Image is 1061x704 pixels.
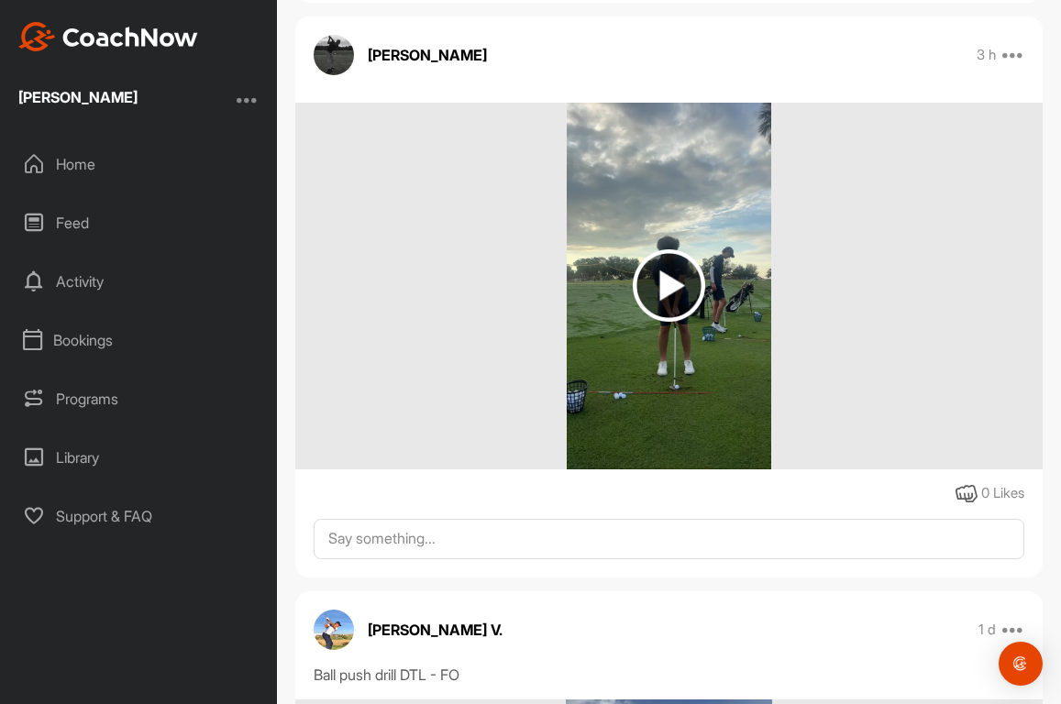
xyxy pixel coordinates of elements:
div: Activity [10,258,269,304]
div: Feed [10,200,269,246]
div: Home [10,141,269,187]
img: avatar [314,610,354,650]
div: Ball push drill DTL - FO [314,664,1024,686]
div: Bookings [10,317,269,363]
div: Programs [10,376,269,422]
div: Open Intercom Messenger [999,642,1043,686]
p: 1 d [978,621,996,639]
img: media [567,103,771,469]
img: play [633,249,705,322]
img: avatar [314,35,354,75]
img: CoachNow [18,22,198,51]
p: [PERSON_NAME] [368,44,487,66]
div: Support & FAQ [10,493,269,539]
div: [PERSON_NAME] [18,90,138,104]
div: 0 Likes [981,483,1024,504]
p: [PERSON_NAME] V. [368,619,503,641]
p: 3 h [977,46,996,64]
div: Library [10,434,269,480]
